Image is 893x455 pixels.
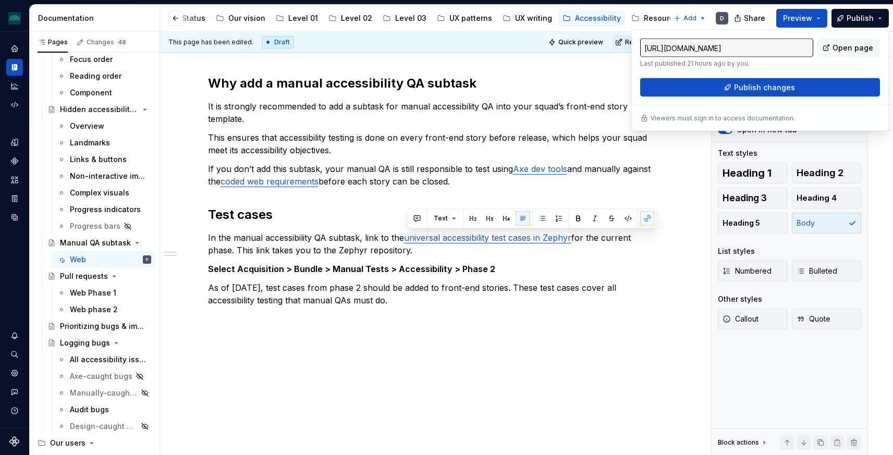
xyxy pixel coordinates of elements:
div: Audit bugs [70,404,109,415]
a: Complex visuals [53,185,155,201]
span: Heading 3 [723,193,767,203]
a: Focus order [53,51,155,68]
a: WebD [53,251,155,268]
div: Prioritizing bugs & improvements [60,321,146,331]
span: Add [683,14,696,22]
div: Block actions [718,438,759,447]
div: Design tokens [6,134,23,151]
strong: Select Acquisition > Bundle > Manual Tests > Accessibility > Phase 2 [208,264,495,274]
a: Supernova Logo [9,436,20,447]
a: Axe dev tools [513,164,567,174]
p: Viewers must sign in to access documentation. [651,114,795,122]
span: Quote [797,314,830,324]
div: Complex visuals [70,188,129,198]
div: Landmarks [70,138,110,148]
span: Bulleted [797,266,837,276]
div: Documentation [6,59,23,76]
div: Progress indicators [70,204,141,215]
a: Level 01 [272,10,322,27]
div: Text styles [718,148,757,158]
div: Non-interactive images & animations [70,171,149,181]
span: Heading 1 [723,168,772,178]
a: Assets [6,171,23,188]
span: Quick preview [558,38,603,46]
div: Level 02 [341,13,372,23]
p: This ensures that accessibility testing is done on every front-end story before release, which he... [208,131,658,156]
button: Publish [831,9,889,28]
div: List styles [718,246,755,256]
a: coded web requirements [221,176,319,187]
div: Web [70,254,86,265]
button: Quote [792,309,862,329]
button: Notifications [6,327,23,344]
img: 418c6d47-6da6-4103-8b13-b5999f8989a1.png [8,12,21,24]
a: Web Phase 1 [53,285,155,301]
div: Our vision [228,13,265,23]
a: Components [6,153,23,169]
a: Manual QA subtask [43,235,155,251]
a: Reading order [53,68,155,84]
span: Preview [783,13,812,23]
a: Analytics [6,78,23,94]
div: Code automation [6,96,23,113]
div: Page tree [20,8,522,29]
button: Heading 2 [792,163,862,183]
a: Data sources [6,209,23,226]
div: Hidden accessibility text [60,104,139,115]
a: Progress bars [53,218,155,235]
div: Overview [70,121,104,131]
div: Changes [87,38,128,46]
a: Logging bugs [43,335,155,351]
div: Pages [38,38,68,46]
span: Request review [625,38,674,46]
div: UX writing [515,13,552,23]
div: Reading order [70,71,121,81]
div: Our users [33,435,155,451]
a: Our vision [212,10,270,27]
div: Level 03 [395,13,426,23]
button: Heading 4 [792,188,862,208]
button: Heading 5 [718,213,788,233]
span: Publish changes [734,82,795,93]
span: Text [434,214,448,223]
a: Pull requests [43,268,155,285]
a: Progress indicators [53,201,155,218]
div: Our users [50,438,85,448]
button: Contact support [6,384,23,400]
button: Callout [718,309,788,329]
div: Web Phase 1 [70,288,116,298]
div: Design-caught bugs [70,421,138,432]
div: UX patterns [449,13,492,23]
a: Web phase 2 [53,301,155,318]
div: D [720,14,724,22]
a: Settings [6,365,23,382]
div: Component [70,88,112,98]
span: Heading 4 [797,193,837,203]
button: Publish changes [640,78,880,97]
span: Open page [833,43,873,53]
span: This page has been edited. [168,38,253,46]
div: Links & buttons [70,154,127,165]
span: Heading 5 [723,218,760,228]
a: Open page [817,39,880,57]
div: Draft [262,36,294,48]
a: Home [6,40,23,57]
a: Hidden accessibility text [43,101,155,118]
h2: Why add a manual accessibility QA subtask [208,75,658,92]
div: Axe-caught bugs [70,371,132,382]
button: Heading 1 [718,163,788,183]
button: Numbered [718,261,788,281]
button: Quick preview [545,35,608,50]
a: Prioritizing bugs & improvements [43,318,155,335]
a: Storybook stories [6,190,23,207]
span: Publish [847,13,874,23]
span: Heading 2 [797,168,843,178]
p: Last published 21 hours ago by you. [640,59,813,68]
div: Pull requests [60,271,108,281]
div: Other styles [718,294,762,304]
